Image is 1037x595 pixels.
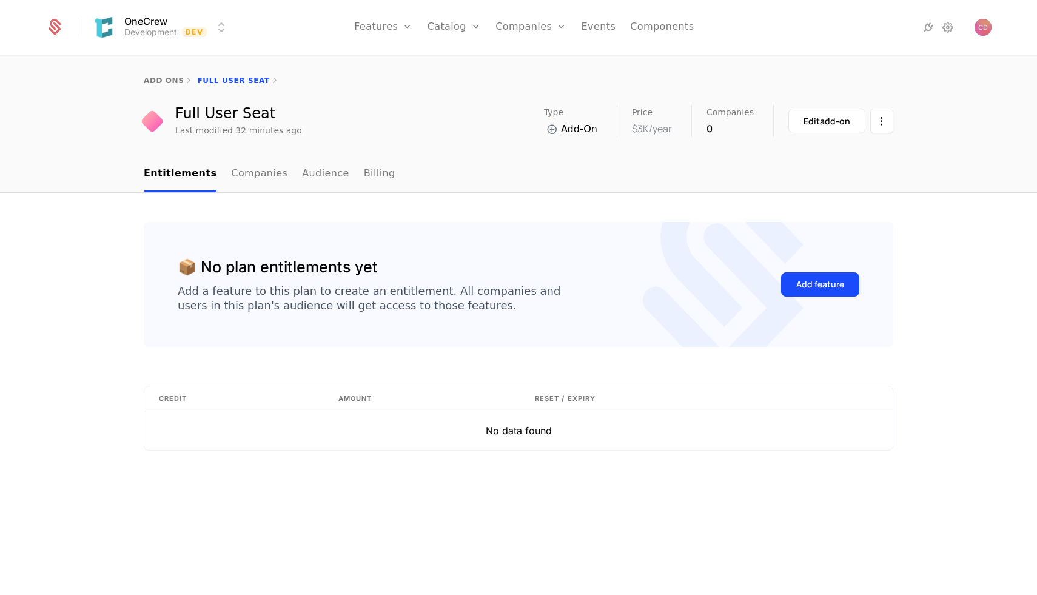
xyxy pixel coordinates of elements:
th: Amount [324,386,520,412]
nav: Main [144,156,893,192]
ul: Choose Sub Page [144,156,395,192]
button: Select action [870,109,893,133]
a: Entitlements [144,156,216,192]
a: add ons [144,76,184,85]
div: Last modified 32 minutes ago [175,124,302,136]
a: Billing [364,156,395,192]
div: Development [124,26,177,38]
span: Price [632,108,653,116]
td: No data found [144,411,893,450]
div: 0 [706,121,754,136]
div: 📦 No plan entitlements yet [178,256,378,279]
a: Audience [302,156,349,192]
th: Reset / Expiry [520,386,802,412]
img: Conrad DIao [975,19,992,36]
a: Settings [941,20,955,35]
span: Companies [706,108,754,116]
th: Credit [144,386,324,412]
span: Type [544,108,563,116]
div: Add feature [796,278,844,291]
div: Full User Seat [175,106,302,121]
span: Add-On [561,122,597,136]
a: Integrations [921,20,936,35]
button: Select environment [93,14,229,41]
div: Edit add-on [804,115,850,127]
button: Open user button [975,19,992,36]
div: Add a feature to this plan to create an entitlement. All companies and users in this plan's audie... [178,284,560,313]
span: OneCrew [124,16,167,26]
img: OneCrew [89,13,118,42]
div: $3K /year [632,121,672,136]
a: Companies [231,156,287,192]
button: Add feature [781,272,859,297]
button: Editadd-on [788,109,865,133]
span: Dev [182,27,207,37]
